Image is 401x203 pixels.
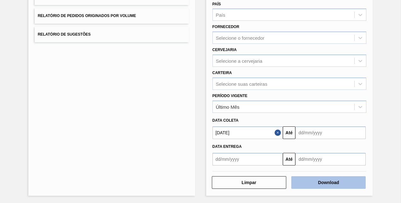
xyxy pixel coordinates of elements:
span: Data Entrega [212,144,242,149]
label: Carteira [212,71,232,75]
label: Fornecedor [212,25,239,29]
button: Até [283,153,295,165]
div: Último Mês [216,104,240,109]
span: Relatório de Sugestões [38,32,91,37]
button: Download [291,176,366,189]
span: Data coleta [212,118,239,123]
button: Limpar [212,176,286,189]
button: Close [275,126,283,139]
div: País [216,12,225,18]
span: Relatório de Pedidos Originados por Volume [38,14,136,18]
input: dd/mm/yyyy [295,126,366,139]
div: Selecione suas carteiras [216,81,267,86]
input: dd/mm/yyyy [212,126,283,139]
button: Relatório de Sugestões [35,27,189,42]
input: dd/mm/yyyy [295,153,366,165]
button: Relatório de Pedidos Originados por Volume [35,8,189,24]
input: dd/mm/yyyy [212,153,283,165]
label: Período Vigente [212,94,247,98]
button: Até [283,126,295,139]
label: País [212,2,221,6]
label: Cervejaria [212,48,237,52]
div: Selecione a cervejaria [216,58,263,63]
div: Selecione o fornecedor [216,35,264,41]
